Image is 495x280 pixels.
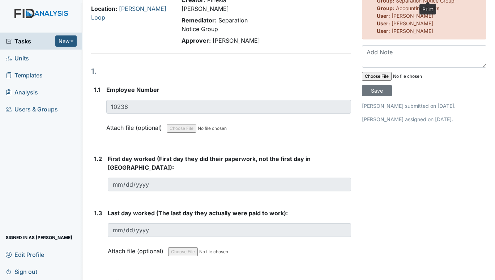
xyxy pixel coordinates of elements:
span: Edit Profile [6,249,44,260]
button: New [55,35,77,47]
strong: Remediator: [182,17,217,24]
span: [PERSON_NAME] [392,13,433,19]
label: 1.2 [94,154,102,163]
div: Print [419,4,436,14]
span: Employee Number [106,86,159,93]
strong: Group: [377,5,394,11]
strong: User: [377,13,390,19]
h1: 1. [91,66,351,77]
strong: User: [377,28,390,34]
span: Signed in as [PERSON_NAME] [6,232,72,243]
span: Units [6,52,29,64]
label: Attach file (optional) [106,119,165,132]
label: 1.1 [94,85,101,94]
span: First day worked (First day they did their paperwork, not the first day in [GEOGRAPHIC_DATA]): [108,155,311,171]
input: Save [362,85,392,96]
span: Templates [6,69,43,81]
strong: User: [377,20,390,26]
span: [PERSON_NAME] [213,37,260,44]
span: Last day worked (The last day they actually were paid to work): [108,209,288,217]
a: Tasks [6,37,55,46]
span: Sign out [6,266,37,277]
span: [PERSON_NAME] [392,20,433,26]
p: [PERSON_NAME] submitted on [DATE]. [362,102,486,110]
span: Analysis [6,86,38,98]
a: [PERSON_NAME] Loop [91,5,166,21]
strong: Location: [91,5,117,12]
label: 1.3 [94,209,102,217]
label: Attach file (optional) [108,243,166,255]
span: Accounting Clerks [396,5,439,11]
span: Users & Groups [6,103,58,115]
strong: Approver: [182,37,211,44]
p: [PERSON_NAME] assigned on [DATE]. [362,115,486,123]
span: [PERSON_NAME] [392,28,433,34]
